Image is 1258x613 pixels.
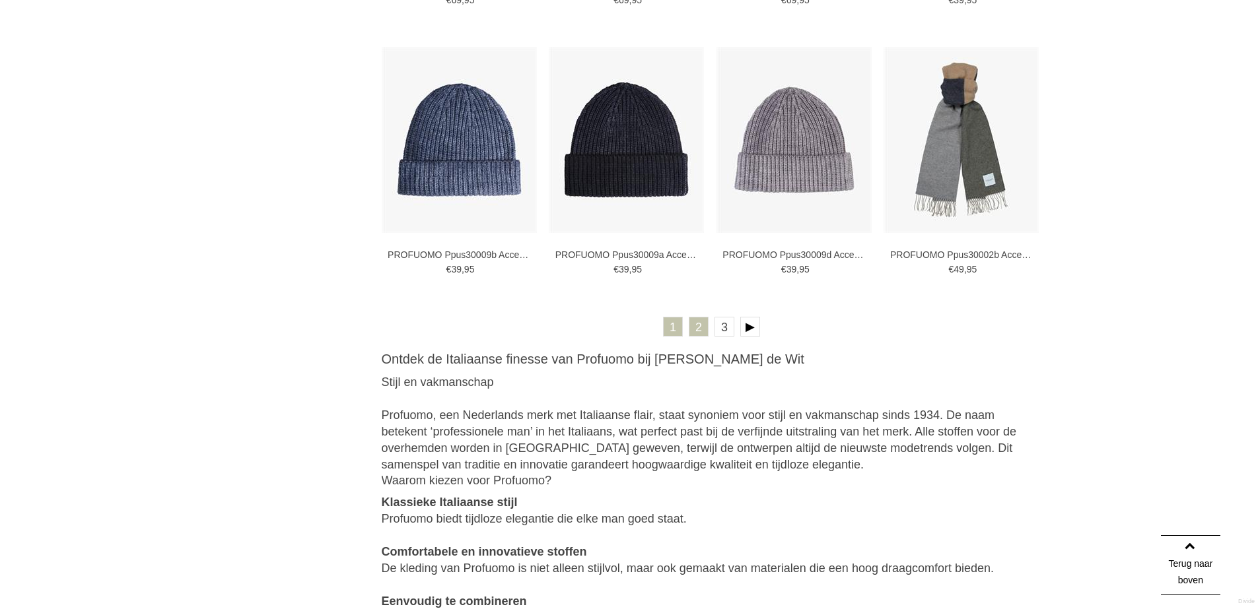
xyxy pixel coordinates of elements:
a: PROFUOMO Ppus30009a Accessoires [555,249,701,261]
span: 39 [619,264,629,274]
img: PROFUOMO Ppus30009a Accessoires [549,47,704,233]
span: 49 [954,264,964,274]
a: PROFUOMO Ppus30002b Accessoires [890,249,1035,261]
span: € [446,264,452,274]
img: PROFUOMO Ppus30009b Accessoires [382,47,537,233]
a: 3 [715,317,734,337]
a: PROFUOMO Ppus30009b Accessoires [388,249,533,261]
b: Comfortabele en innovatieve stoffen [382,545,587,558]
span: 39 [451,264,462,274]
h3: Waarom kiezen voor Profuomo? [382,473,1042,488]
a: Divide [1238,593,1255,610]
span: 95 [464,264,475,274]
span: 95 [799,264,810,274]
span: , [462,264,464,274]
span: € [613,264,619,274]
img: PROFUOMO Ppus30002b Accessoires [884,47,1039,233]
b: Klassieke Italiaanse stijl [382,496,518,509]
span: € [949,264,954,274]
span: , [629,264,632,274]
img: PROFUOMO Ppus30009d Accessoires [716,47,872,233]
span: € [781,264,786,274]
a: PROFUOMO Ppus30009d Accessoires [722,249,868,261]
a: 1 [663,317,683,337]
a: 2 [689,317,709,337]
span: 95 [631,264,642,274]
span: , [796,264,799,274]
span: 39 [786,264,797,274]
span: , [964,264,967,274]
h2: Ontdek de Italiaanse finesse van Profuomo bij [PERSON_NAME] de Wit [382,351,1042,368]
span: 95 [967,264,977,274]
a: Terug naar boven [1161,535,1220,595]
b: Eenvoudig te combineren [382,595,527,608]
